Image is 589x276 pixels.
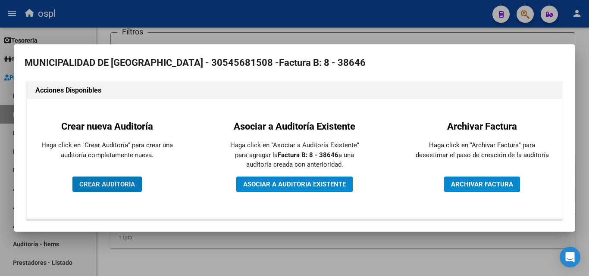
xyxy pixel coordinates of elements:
strong: Factura B: 8 - 38646 [278,151,338,159]
button: CREAR AUDITORIA [72,177,142,192]
h2: MUNICIPALIDAD DE [GEOGRAPHIC_DATA] - 30545681508 - [25,55,564,71]
button: ARCHIVAR FACTURA [444,177,520,192]
h1: Acciones Disponibles [35,85,554,96]
div: Open Intercom Messenger [560,247,580,267]
h2: Crear nueva Auditoría [40,119,174,133]
h2: Asociar a Auditoría Existente [228,119,361,133]
p: Haga click en "Crear Auditoría" para crear una auditoría completamente nueva. [40,140,174,160]
span: ARCHIVAR FACTURA [451,180,513,188]
h2: Archivar Factura [415,119,549,133]
p: Haga click en "Asociar a Auditoría Existente" para agregar la a una auditoría creada con anterior... [228,140,361,170]
p: Haga click en "Archivar Factura" para desestimar el paso de creación de la auditoría [415,140,549,160]
span: CREAR AUDITORIA [79,180,135,188]
span: ASOCIAR A AUDITORIA EXISTENTE [243,180,346,188]
strong: Factura B: 8 - 38646 [279,57,366,68]
button: ASOCIAR A AUDITORIA EXISTENTE [236,177,353,192]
